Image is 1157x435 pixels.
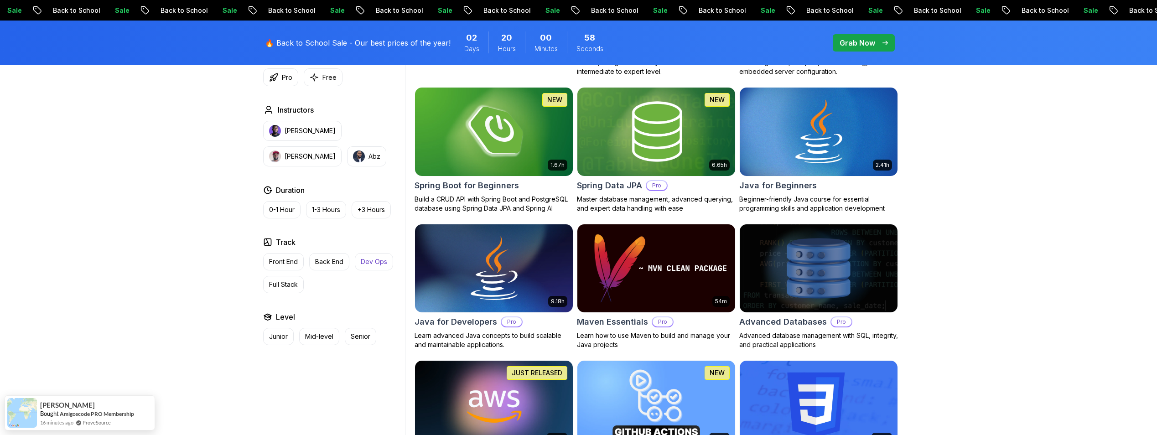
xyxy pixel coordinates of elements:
p: Back to School [678,6,740,15]
p: Free [322,73,337,82]
span: 20 Hours [501,31,512,44]
span: Bought [40,410,59,417]
p: Back to School [140,6,202,15]
p: NEW [710,95,725,104]
a: Java for Beginners card2.41hJava for BeginnersBeginner-friendly Java course for essential program... [739,87,898,213]
img: Spring Boot for Beginners card [415,88,573,176]
p: Back to School [32,6,94,15]
button: Front End [263,253,304,270]
button: 0-1 Hour [263,201,301,218]
p: Sale [1063,6,1092,15]
img: instructor img [269,150,281,162]
p: Pro [647,181,667,190]
a: Maven Essentials card54mMaven EssentialsProLearn how to use Maven to build and manage your Java p... [577,224,736,350]
h2: Java for Developers [415,316,497,328]
span: Minutes [534,44,558,53]
p: 1-3 Hours [312,205,340,214]
p: 6.65h [712,161,727,169]
button: Free [304,68,342,86]
p: +3 Hours [358,205,385,214]
p: 🔥 Back to School Sale - Our best prices of the year! [265,37,451,48]
p: JUST RELEASED [512,368,562,378]
a: Java for Developers card9.18hJava for DevelopersProLearn advanced Java concepts to build scalable... [415,224,573,350]
img: instructor img [353,150,365,162]
p: Advanced database management with SQL, integrity, and practical applications [739,331,898,349]
p: Dev Ops [361,257,387,266]
p: Pro [282,73,292,82]
p: NEW [710,368,725,378]
h2: Instructors [278,104,314,115]
p: Mid-level [305,332,333,341]
p: Sale [524,6,554,15]
h2: Spring Data JPA [577,179,642,192]
p: Abz [368,152,380,161]
img: Spring Data JPA card [577,88,735,176]
p: Sale [955,6,984,15]
p: Back to School [785,6,847,15]
img: Java for Developers card [415,224,573,313]
span: Days [464,44,479,53]
img: Advanced Databases card [740,224,898,313]
h2: Java for Beginners [739,179,817,192]
p: Sale [632,6,661,15]
span: 16 minutes ago [40,419,73,426]
button: 1-3 Hours [306,201,346,218]
p: Pro [502,317,522,326]
p: Sale [94,6,123,15]
p: Senior [351,332,370,341]
span: 2 Days [466,31,477,44]
span: Seconds [576,44,603,53]
button: Mid-level [299,328,339,345]
button: instructor img[PERSON_NAME] [263,146,342,166]
button: Dev Ops [355,253,393,270]
p: Back to School [893,6,955,15]
p: Master database management, advanced querying, and expert data handling with ease [577,195,736,213]
button: Pro [263,68,298,86]
p: Junior [269,332,288,341]
button: Senior [345,328,376,345]
img: instructor img [269,125,281,137]
button: +3 Hours [352,201,391,218]
p: Sale [847,6,877,15]
p: 1.67h [550,161,565,169]
button: Full Stack [263,276,304,293]
p: 2.41h [876,161,889,169]
span: 0 Minutes [540,31,552,44]
button: instructor img[PERSON_NAME] [263,121,342,141]
p: Pro [653,317,673,326]
p: Full Stack [269,280,298,289]
p: Back to School [355,6,417,15]
img: Java for Beginners card [740,88,898,176]
p: Back End [315,257,343,266]
span: Hours [498,44,516,53]
img: provesource social proof notification image [7,398,37,428]
p: Learn advanced Java concepts to build scalable and maintainable applications. [415,331,573,349]
p: Sale [202,6,231,15]
button: instructor imgAbz [347,146,386,166]
span: 58 Seconds [584,31,595,44]
button: Junior [263,328,294,345]
h2: Spring Boot for Beginners [415,179,519,192]
h2: Track [276,237,296,248]
p: Beginner-friendly Java course for essential programming skills and application development [739,195,898,213]
span: [PERSON_NAME] [40,401,95,409]
p: Sale [309,6,338,15]
p: [PERSON_NAME] [285,152,336,161]
p: 9.18h [551,298,565,305]
p: Pro [831,317,851,326]
p: Grab Now [840,37,875,48]
a: ProveSource [83,419,111,426]
p: Learn how to use Maven to build and manage your Java projects [577,331,736,349]
h2: Advanced Databases [739,316,827,328]
p: NEW [547,95,562,104]
a: Advanced Databases cardAdvanced DatabasesProAdvanced database management with SQL, integrity, and... [739,224,898,350]
p: Build a CRUD API with Spring Boot and PostgreSQL database using Spring Data JPA and Spring AI [415,195,573,213]
p: Sale [740,6,769,15]
p: [PERSON_NAME] [285,126,336,135]
p: Back to School [247,6,309,15]
a: Amigoscode PRO Membership [60,410,134,417]
p: Back to School [570,6,632,15]
img: Maven Essentials card [577,224,735,313]
h2: Duration [276,185,305,196]
a: Spring Data JPA card6.65hNEWSpring Data JPAProMaster database management, advanced querying, and ... [577,87,736,213]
